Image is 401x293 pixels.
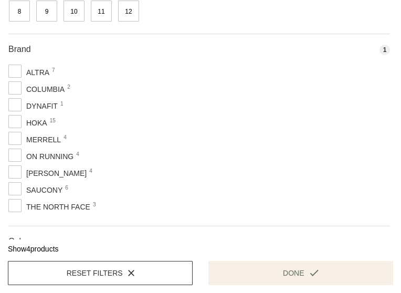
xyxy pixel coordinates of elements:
[8,167,92,180] span: [PERSON_NAME]
[26,245,30,253] b: 4
[8,150,79,163] span: On Running
[9,1,30,22] span: Size: 8
[8,245,393,253] div: Show products
[8,261,193,285] button: Reset filters
[8,83,70,96] span: Columbia
[8,66,55,79] span: Altra
[93,201,180,208] span: 3
[60,100,115,108] span: 1
[65,184,124,192] span: 6
[67,83,129,91] span: 2
[76,150,146,158] span: 4
[8,201,96,213] span: The North Face
[89,167,173,175] span: 4
[379,45,390,55] span: 1
[91,1,112,22] span: Size: 11
[50,117,94,124] span: 15
[8,117,52,129] span: Hoka
[36,1,57,22] span: Size: 9
[118,1,139,22] span: Size: 12
[64,133,121,141] span: 4
[8,100,63,112] span: DYNAFIT
[8,237,33,246] span: Colour
[208,261,393,285] button: Done
[8,133,66,146] span: Merrell
[52,66,98,74] span: 7
[8,184,68,196] span: Saucony
[8,45,31,54] span: Brand
[64,1,85,22] span: Size: 10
